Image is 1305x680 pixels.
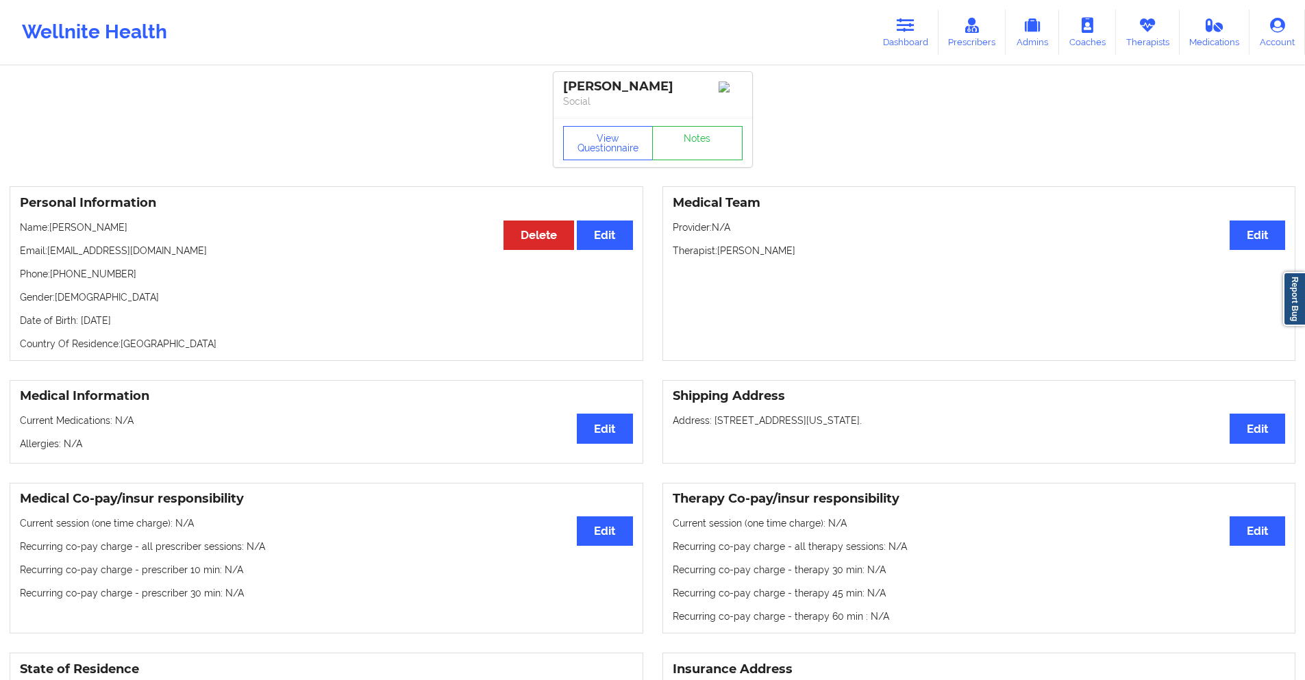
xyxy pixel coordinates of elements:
h3: Insurance Address [673,662,1286,677]
p: Recurring co-pay charge - therapy 60 min : N/A [673,609,1286,623]
a: Report Bug [1283,272,1305,326]
h3: Shipping Address [673,388,1286,404]
p: Recurring co-pay charge - therapy 45 min : N/A [673,586,1286,600]
p: Recurring co-pay charge - prescriber 10 min : N/A [20,563,633,577]
p: Address: [STREET_ADDRESS][US_STATE]. [673,414,1286,427]
p: Current session (one time charge): N/A [20,516,633,530]
h3: Medical Information [20,388,633,404]
h3: Medical Co-pay/insur responsibility [20,491,633,507]
a: Prescribers [939,10,1006,55]
h3: Medical Team [673,195,1286,211]
button: Edit [1230,414,1285,443]
div: [PERSON_NAME] [563,79,743,95]
p: Date of Birth: [DATE] [20,314,633,327]
p: Therapist: [PERSON_NAME] [673,244,1286,257]
a: Account [1250,10,1305,55]
p: Current session (one time charge): N/A [673,516,1286,530]
button: Edit [577,221,632,250]
p: Provider: N/A [673,221,1286,234]
p: Phone: [PHONE_NUMBER] [20,267,633,281]
a: Therapists [1116,10,1180,55]
p: Current Medications: N/A [20,414,633,427]
h3: State of Residence [20,662,633,677]
img: Image%2Fplaceholer-image.png [719,81,743,92]
a: Medications [1180,10,1250,55]
p: Gender: [DEMOGRAPHIC_DATA] [20,290,633,304]
a: Notes [652,126,743,160]
p: Recurring co-pay charge - all therapy sessions : N/A [673,540,1286,553]
p: Country Of Residence: [GEOGRAPHIC_DATA] [20,337,633,351]
p: Social [563,95,743,108]
p: Recurring co-pay charge - prescriber 30 min : N/A [20,586,633,600]
button: Edit [577,414,632,443]
a: Dashboard [873,10,939,55]
button: View Questionnaire [563,126,654,160]
a: Admins [1006,10,1059,55]
button: Edit [577,516,632,546]
p: Email: [EMAIL_ADDRESS][DOMAIN_NAME] [20,244,633,257]
p: Allergies: N/A [20,437,633,451]
button: Delete [504,221,574,250]
h3: Personal Information [20,195,633,211]
p: Recurring co-pay charge - therapy 30 min : N/A [673,563,1286,577]
p: Name: [PERSON_NAME] [20,221,633,234]
a: Coaches [1059,10,1116,55]
button: Edit [1230,221,1285,250]
h3: Therapy Co-pay/insur responsibility [673,491,1286,507]
p: Recurring co-pay charge - all prescriber sessions : N/A [20,540,633,553]
button: Edit [1230,516,1285,546]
